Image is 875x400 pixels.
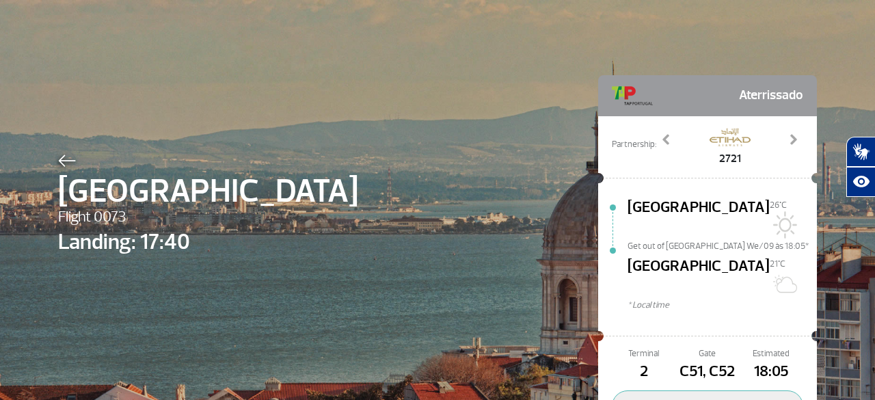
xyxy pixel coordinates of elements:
span: Get out of [GEOGRAPHIC_DATA] We/09 às 18:05* [628,240,817,250]
span: Flight 0073 [58,206,358,229]
span: Estimated [740,347,803,360]
span: [GEOGRAPHIC_DATA] [628,255,770,299]
span: Aterrissado [739,82,803,109]
span: Gate [675,347,739,360]
span: Terminal [612,347,675,360]
span: 21°C [770,258,785,269]
span: 2721 [710,150,751,167]
span: Partnership: [612,138,656,151]
span: [GEOGRAPHIC_DATA] [58,167,358,216]
img: Sol [770,211,797,239]
div: Plugin de acessibilidade da Hand Talk. [846,137,875,197]
span: C51, C52 [675,360,739,384]
span: 18:05 [740,360,803,384]
span: Landing: 17:40 [58,226,358,258]
button: Abrir recursos assistivos. [846,167,875,197]
span: [GEOGRAPHIC_DATA] [628,196,770,240]
img: Sol com muitas nuvens [770,270,797,297]
span: * Local time [628,299,817,312]
span: 2 [612,360,675,384]
span: 26°C [770,200,787,211]
button: Abrir tradutor de língua de sinais. [846,137,875,167]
